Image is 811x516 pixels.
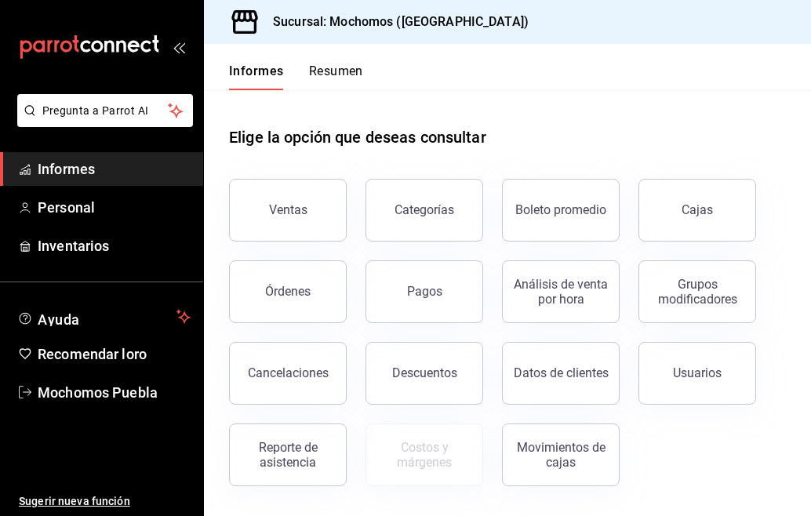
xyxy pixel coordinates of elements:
font: Informes [229,64,284,78]
font: Sucursal: Mochomos ([GEOGRAPHIC_DATA]) [273,14,529,29]
font: Grupos modificadores [658,277,737,307]
font: Personal [38,199,95,216]
button: Usuarios [638,342,756,405]
font: Mochomos Puebla [38,384,158,401]
button: Pregunta a Parrot AI [17,94,193,127]
button: abrir_cajón_menú [173,41,185,53]
button: Cancelaciones [229,342,347,405]
button: Movimientos de cajas [502,423,620,486]
button: Pagos [365,260,483,323]
font: Costos y márgenes [397,440,452,470]
font: Elige la opción que deseas consultar [229,128,486,147]
font: Movimientos de cajas [517,440,606,470]
font: Análisis de venta por hora [514,277,608,307]
font: Pregunta a Parrot AI [42,104,149,117]
button: Órdenes [229,260,347,323]
button: Descuentos [365,342,483,405]
font: Inventarios [38,238,109,254]
font: Reporte de asistencia [259,440,318,470]
button: Datos de clientes [502,342,620,405]
font: Ventas [269,202,307,217]
button: Ventas [229,179,347,242]
button: Boleto promedio [502,179,620,242]
font: Recomendar loro [38,346,147,362]
a: Cajas [638,179,756,242]
font: Cajas [682,202,714,217]
font: Descuentos [392,365,457,380]
button: Categorías [365,179,483,242]
button: Grupos modificadores [638,260,756,323]
font: Usuarios [673,365,722,380]
font: Resumen [309,64,363,78]
div: pestañas de navegación [229,63,363,90]
font: Datos de clientes [514,365,609,380]
font: Informes [38,161,95,177]
a: Pregunta a Parrot AI [11,114,193,130]
font: Boleto promedio [515,202,606,217]
font: Sugerir nueva función [19,495,130,507]
button: Reporte de asistencia [229,423,347,486]
button: Análisis de venta por hora [502,260,620,323]
font: Ayuda [38,311,80,328]
font: Categorías [395,202,454,217]
font: Órdenes [265,284,311,299]
font: Cancelaciones [248,365,329,380]
font: Pagos [407,284,442,299]
button: Contrata inventarios para ver este informe [365,423,483,486]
